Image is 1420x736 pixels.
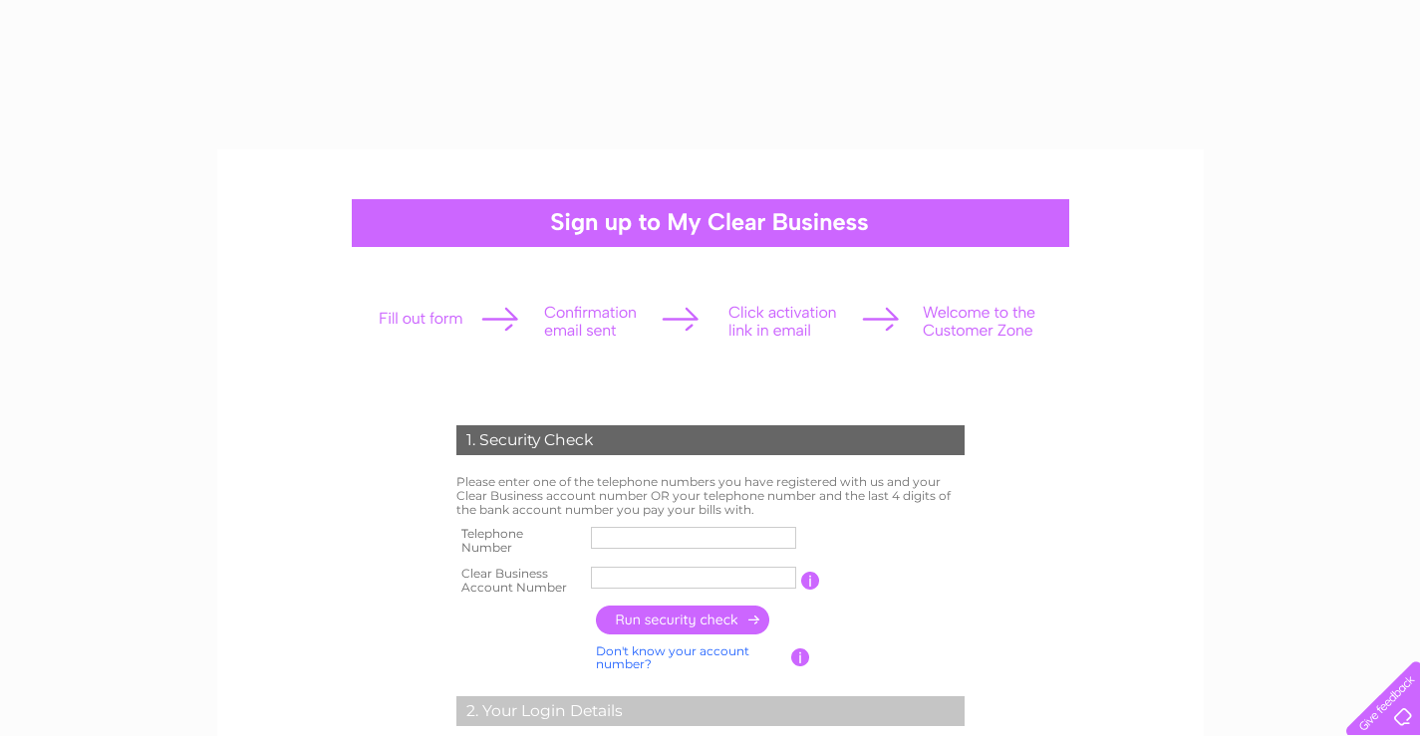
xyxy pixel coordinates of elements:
[451,561,587,601] th: Clear Business Account Number
[451,521,587,561] th: Telephone Number
[456,425,965,455] div: 1. Security Check
[801,572,820,590] input: Information
[596,643,749,672] a: Don't know your account number?
[791,648,810,666] input: Information
[451,470,970,521] td: Please enter one of the telephone numbers you have registered with us and your Clear Business acc...
[456,696,965,726] div: 2. Your Login Details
